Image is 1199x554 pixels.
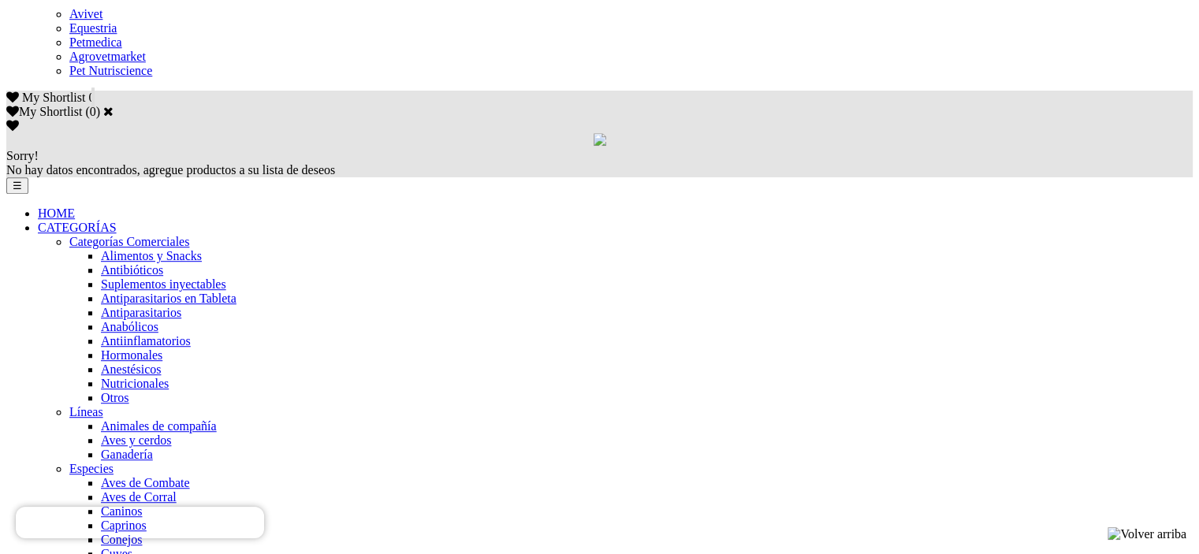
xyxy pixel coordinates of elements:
[101,448,153,461] a: Ganadería
[38,206,75,220] a: HOME
[594,133,606,146] img: loading.gif
[69,64,152,77] a: Pet Nutriscience
[101,490,177,504] a: Aves de Corral
[88,91,95,104] span: 0
[6,149,39,162] span: Sorry!
[38,221,117,234] a: CATEGORÍAS
[69,462,114,475] a: Especies
[101,306,181,319] a: Antiparasitarios
[101,348,162,362] a: Hormonales
[6,149,1193,177] div: No hay datos encontrados, agregue productos a su lista de deseos
[101,292,236,305] a: Antiparasitarios en Tableta
[69,235,189,248] a: Categorías Comerciales
[6,177,28,194] button: ☰
[101,363,161,376] a: Anestésicos
[90,105,96,118] label: 0
[16,507,264,538] iframe: Brevo live chat
[101,377,169,390] a: Nutricionales
[101,320,158,333] a: Anabólicos
[22,91,85,104] span: My Shortlist
[101,249,202,262] a: Alimentos y Snacks
[6,105,82,118] label: My Shortlist
[69,35,122,49] a: Petmedica
[69,50,146,63] a: Agrovetmarket
[69,7,102,20] a: Avivet
[1108,527,1186,541] img: Volver arriba
[101,391,129,404] a: Otros
[101,277,226,291] a: Suplementos inyectables
[101,433,171,447] a: Aves y cerdos
[101,504,142,518] a: Caninos
[101,263,163,277] a: Antibióticos
[69,405,103,418] a: Líneas
[101,334,191,348] a: Antiinflamatorios
[101,419,217,433] a: Animales de compañía
[101,476,190,489] a: Aves de Combate
[69,21,117,35] a: Equestria
[85,105,100,118] span: ( )
[101,533,142,546] a: Conejos
[103,105,114,117] a: Cerrar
